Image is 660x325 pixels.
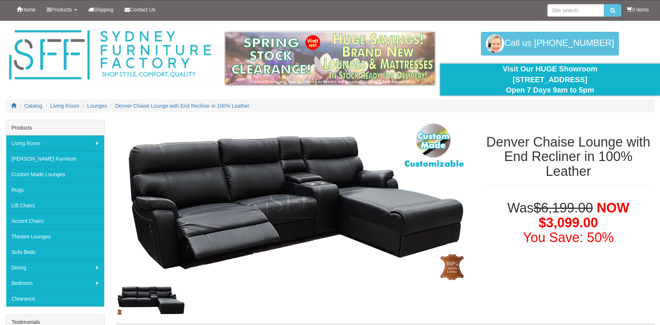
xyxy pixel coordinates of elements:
img: spring-sale.gif [225,32,434,84]
a: Clearance [6,291,104,306]
a: Theatre Lounges [6,229,104,244]
a: Lounges [87,103,107,109]
a: Sofa Beds [6,244,104,260]
a: Shipping [83,0,119,19]
div: Visit Our HUGE Showroom [STREET_ADDRESS] Open 7 Days 9am to 5pm [446,64,654,96]
span: Home [22,7,36,13]
a: Accent Chairs [6,213,104,229]
input: Site search [547,4,604,17]
del: $6,199.00 [534,200,593,215]
font: You Save: 50% [523,230,614,245]
a: Home [11,0,41,19]
h1: Denver Chaise Lounge with End Recliner in 100% Leather [482,135,654,179]
a: [PERSON_NAME] Furniture [6,151,104,167]
li: 0 items [627,6,649,13]
a: Dining [6,260,104,275]
h1: Was [482,201,654,245]
span: NOW $3,099.00 [539,200,629,230]
span: Products [51,7,72,13]
a: Catalog [24,103,42,109]
a: Living Room [50,103,79,109]
div: Products [6,120,104,135]
a: Custom Made Lounges [6,167,104,182]
a: Products [41,0,82,19]
a: Contact Us [119,0,161,19]
a: Bedroom [6,275,104,291]
span: Shipping [93,7,114,13]
a: Denver Chaise Lounge with End Recliner in 100% Leather [115,103,250,109]
img: Sydney Furniture Factory [6,28,214,82]
span: Contact Us [130,7,155,13]
a: Rugs [6,182,104,198]
a: Living Room [6,135,104,151]
a: Lift Chairs [6,198,104,213]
